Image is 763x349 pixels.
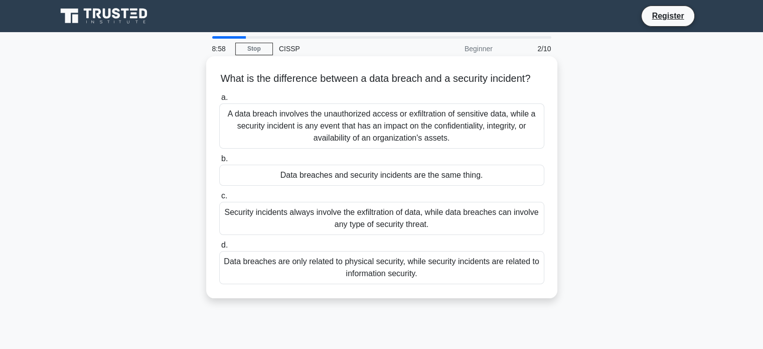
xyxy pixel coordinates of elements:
[411,39,499,59] div: Beginner
[221,241,228,249] span: d.
[219,251,544,284] div: Data breaches are only related to physical security, while security incidents are related to info...
[221,154,228,163] span: b.
[218,72,545,85] h5: What is the difference between a data breach and a security incident?
[206,39,235,59] div: 8:58
[221,93,228,101] span: a.
[235,43,273,55] a: Stop
[646,10,690,22] a: Register
[273,39,411,59] div: CISSP
[499,39,557,59] div: 2/10
[219,103,544,149] div: A data breach involves the unauthorized access or exfiltration of sensitive data, while a securit...
[219,202,544,235] div: Security incidents always involve the exfiltration of data, while data breaches can involve any t...
[221,191,227,200] span: c.
[219,165,544,186] div: Data breaches and security incidents are the same thing.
